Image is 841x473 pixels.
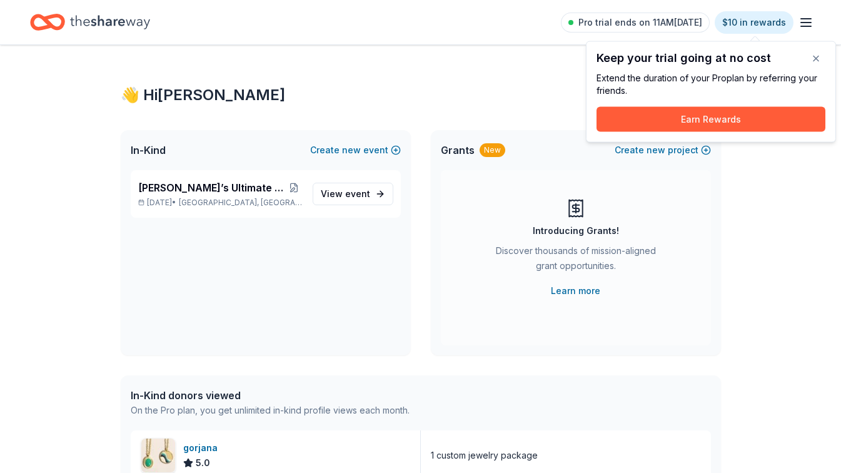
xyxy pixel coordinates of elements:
span: 5.0 [196,455,210,470]
a: View event [313,183,393,205]
span: [GEOGRAPHIC_DATA], [GEOGRAPHIC_DATA] [179,198,302,208]
span: In-Kind [131,143,166,158]
button: Earn Rewards [597,107,825,132]
div: Extend the duration of your Pro plan by referring your friends. [597,72,825,97]
span: new [342,143,361,158]
img: Image for gorjana [141,439,175,472]
div: 1 custom jewelry package [431,448,538,463]
span: Grants [441,143,475,158]
div: In-Kind donors viewed [131,388,410,403]
div: gorjana [183,440,223,455]
div: 👋 Hi [PERSON_NAME] [121,85,721,105]
div: On the Pro plan, you get unlimited in-kind profile views each month. [131,403,410,418]
div: New [480,143,505,157]
span: View [321,186,370,201]
div: Keep your trial going at no cost [597,52,825,64]
span: event [345,188,370,199]
span: Pro trial ends on 11AM[DATE] [578,15,702,30]
div: Introducing Grants! [533,223,619,238]
a: Learn more [551,283,600,298]
div: Discover thousands of mission-aligned grant opportunities. [491,243,661,278]
p: [DATE] • [138,198,303,208]
span: new [647,143,665,158]
button: Createnewproject [615,143,711,158]
a: $10 in rewards [715,11,793,34]
button: Createnewevent [310,143,401,158]
a: Pro trial ends on 11AM[DATE] [561,13,710,33]
a: Home [30,8,150,37]
span: [PERSON_NAME]’s Ultimate Safety Meeting [138,180,285,195]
